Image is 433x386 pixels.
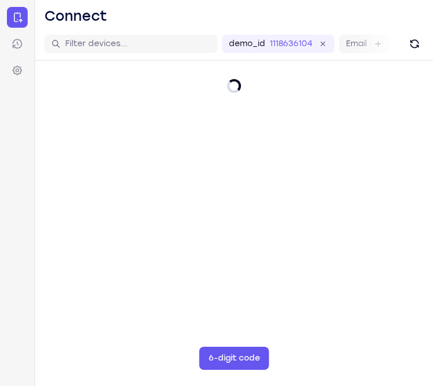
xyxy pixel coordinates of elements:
label: demo_id [229,38,265,50]
input: Filter devices... [65,38,210,50]
a: Connect [7,7,28,28]
h1: Connect [44,7,107,25]
label: Email [346,38,367,50]
a: Sessions [7,33,28,54]
a: Settings [7,60,28,81]
button: 6-digit code [199,347,269,370]
button: Refresh [405,35,424,53]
